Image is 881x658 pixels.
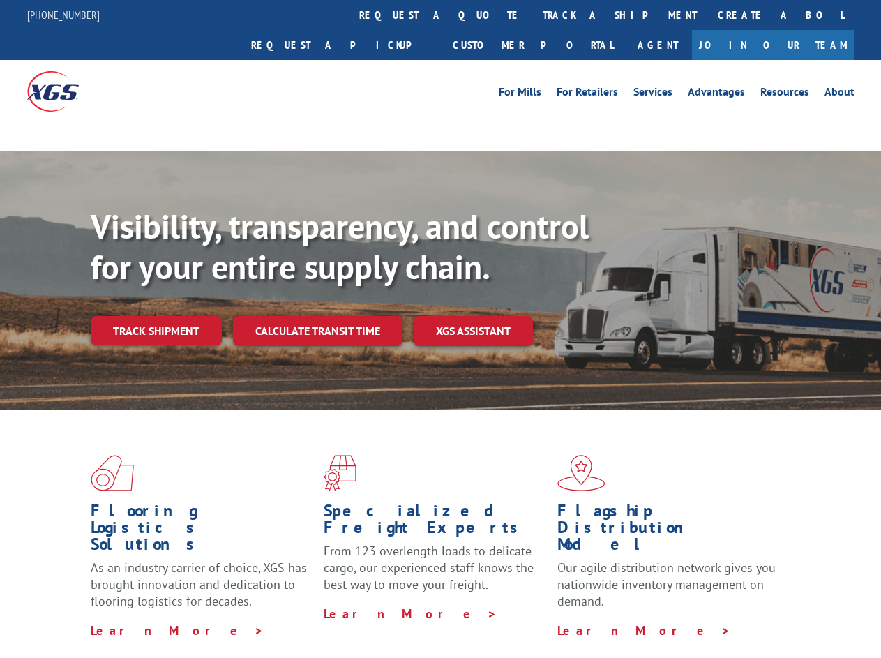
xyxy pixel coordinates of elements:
a: About [824,87,854,102]
a: Learn More > [557,622,731,638]
a: XGS ASSISTANT [414,316,533,346]
a: Track shipment [91,316,222,345]
img: xgs-icon-focused-on-flooring-red [324,455,356,491]
span: As an industry carrier of choice, XGS has brought innovation and dedication to flooring logistics... [91,560,307,609]
img: xgs-icon-total-supply-chain-intelligence-red [91,455,134,491]
a: Learn More > [91,622,264,638]
a: Resources [760,87,809,102]
a: For Retailers [557,87,618,102]
p: From 123 overlength loads to delicate cargo, our experienced staff knows the best way to move you... [324,543,546,605]
img: xgs-icon-flagship-distribution-model-red [557,455,605,491]
h1: Flooring Logistics Solutions [91,502,313,560]
h1: Specialized Freight Experts [324,502,546,543]
a: Services [633,87,672,102]
a: Join Our Team [692,30,854,60]
a: Learn More > [324,606,497,622]
a: Advantages [688,87,745,102]
span: Our agile distribution network gives you nationwide inventory management on demand. [557,560,776,609]
b: Visibility, transparency, and control for your entire supply chain. [91,204,589,288]
a: Calculate transit time [233,316,402,346]
a: Customer Portal [442,30,624,60]
a: Agent [624,30,692,60]
h1: Flagship Distribution Model [557,502,780,560]
a: For Mills [499,87,541,102]
a: Request a pickup [241,30,442,60]
a: [PHONE_NUMBER] [27,8,100,22]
